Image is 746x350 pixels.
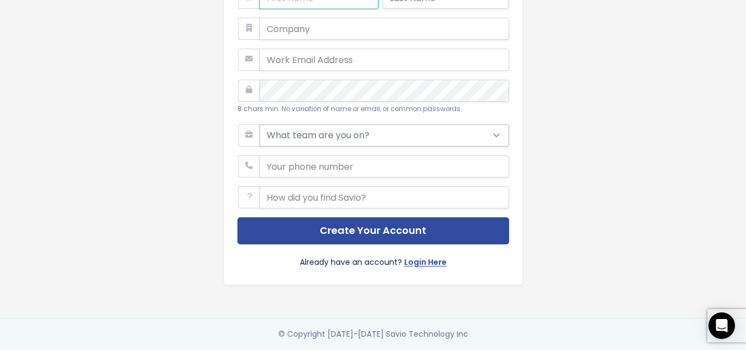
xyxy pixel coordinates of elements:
div: Open Intercom Messenger [708,312,735,339]
input: Your phone number [260,155,509,177]
input: Company [260,18,509,40]
small: 8 chars min. No variation of name or email, or common passwords. [237,105,462,113]
input: How did you find Savio? [260,186,509,208]
a: Login Here [404,255,447,271]
div: Already have an account? [237,244,509,271]
input: Work Email Address [260,49,509,71]
div: © Copyright [DATE]-[DATE] Savio Technology Inc [278,327,468,341]
button: Create Your Account [237,217,509,244]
